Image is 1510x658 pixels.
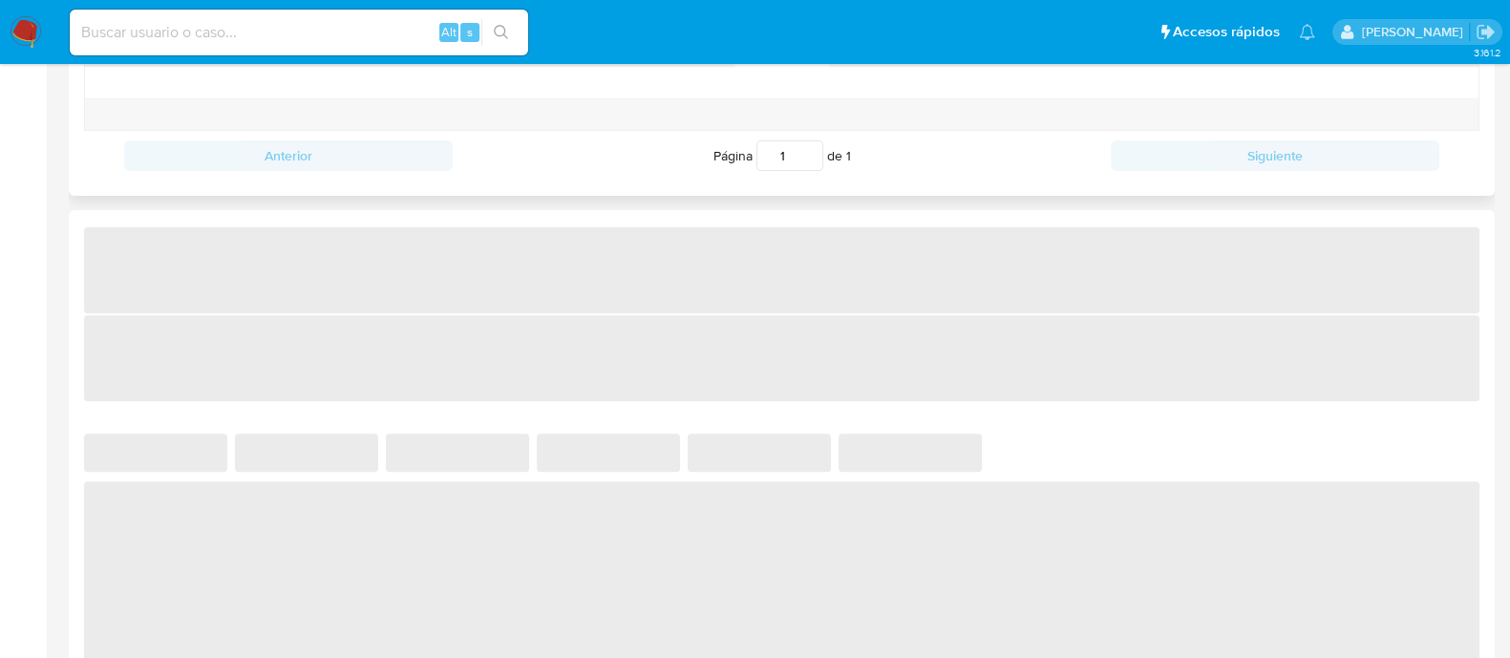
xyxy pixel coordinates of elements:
[846,146,851,165] span: 1
[467,23,473,41] span: s
[386,434,529,472] span: ‌
[1111,140,1439,171] button: Siguiente
[537,434,680,472] span: ‌
[1299,24,1315,40] a: Notificaciones
[481,19,521,46] button: search-icon
[1173,22,1280,42] span: Accesos rápidos
[688,434,831,472] span: ‌
[839,434,982,472] span: ‌
[1476,22,1496,42] a: Salir
[713,140,851,171] span: Página de
[70,20,528,45] input: Buscar usuario o caso...
[84,434,227,472] span: ‌
[84,315,1479,401] span: ‌
[84,227,1479,313] span: ‌
[441,23,457,41] span: Alt
[124,140,453,171] button: Anterior
[1361,23,1469,41] p: milagros.cisterna@mercadolibre.com
[1473,45,1500,60] span: 3.161.2
[235,434,378,472] span: ‌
